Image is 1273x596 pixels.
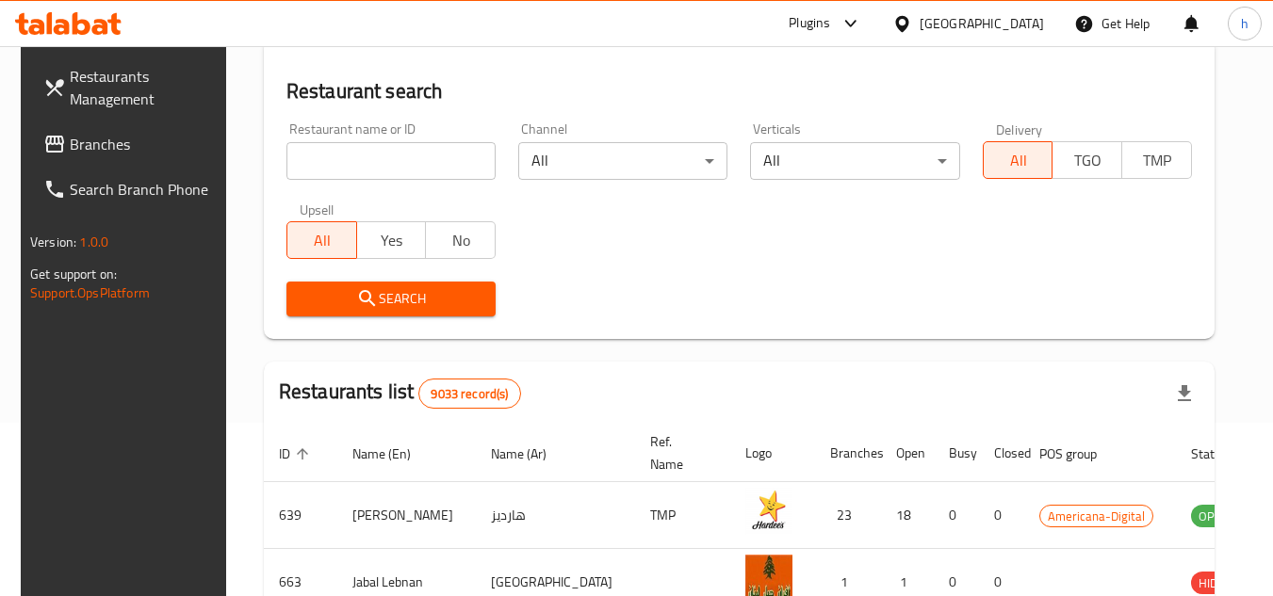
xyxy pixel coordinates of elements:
div: HIDDEN [1191,572,1248,594]
button: All [286,221,357,259]
button: Yes [356,221,427,259]
td: 23 [815,482,881,549]
button: TGO [1052,141,1122,179]
span: TMP [1130,147,1184,174]
span: All [991,147,1046,174]
span: Name (Ar) [491,443,571,465]
span: Search [302,287,481,311]
div: Total records count [418,379,520,409]
a: Search Branch Phone [28,167,234,212]
th: Busy [934,425,979,482]
input: Search for restaurant name or ID.. [286,142,496,180]
span: Get support on: [30,262,117,286]
label: Delivery [996,122,1043,136]
span: HIDDEN [1191,572,1248,594]
span: Search Branch Phone [70,178,219,201]
td: 18 [881,482,934,549]
th: Logo [730,425,815,482]
div: All [518,142,727,180]
h2: Restaurant search [286,77,1192,105]
td: 0 [979,482,1024,549]
span: Branches [70,133,219,155]
label: Upsell [300,202,335,216]
span: TGO [1060,147,1115,174]
span: Version: [30,230,76,254]
td: [PERSON_NAME] [337,482,476,549]
div: All [750,142,959,180]
span: Restaurants Management [70,65,219,110]
span: Americana-Digital [1040,506,1152,527]
td: هارديز [476,482,635,549]
button: Search [286,282,496,316]
span: No [433,227,488,254]
span: h [1241,13,1249,34]
span: Name (En) [352,443,435,465]
div: OPEN [1191,505,1237,527]
div: [GEOGRAPHIC_DATA] [920,13,1044,34]
span: Ref. Name [650,430,708,475]
button: No [425,221,496,259]
h2: Restaurants list [279,378,521,409]
td: 639 [264,482,337,549]
td: 0 [934,482,979,549]
div: Export file [1162,371,1207,416]
span: POS group [1039,443,1121,465]
th: Open [881,425,934,482]
a: Branches [28,121,234,167]
button: All [983,141,1053,179]
td: TMP [635,482,730,549]
span: OPEN [1191,506,1237,527]
th: Closed [979,425,1024,482]
th: Branches [815,425,881,482]
a: Restaurants Management [28,54,234,121]
span: 9033 record(s) [419,385,519,403]
a: Support.OpsPlatform [30,281,150,305]
img: Hardee's [745,488,792,535]
span: ID [279,443,315,465]
span: Yes [365,227,419,254]
span: 1.0.0 [79,230,108,254]
button: TMP [1121,141,1192,179]
div: Plugins [789,12,830,35]
span: All [295,227,350,254]
span: Status [1191,443,1252,465]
